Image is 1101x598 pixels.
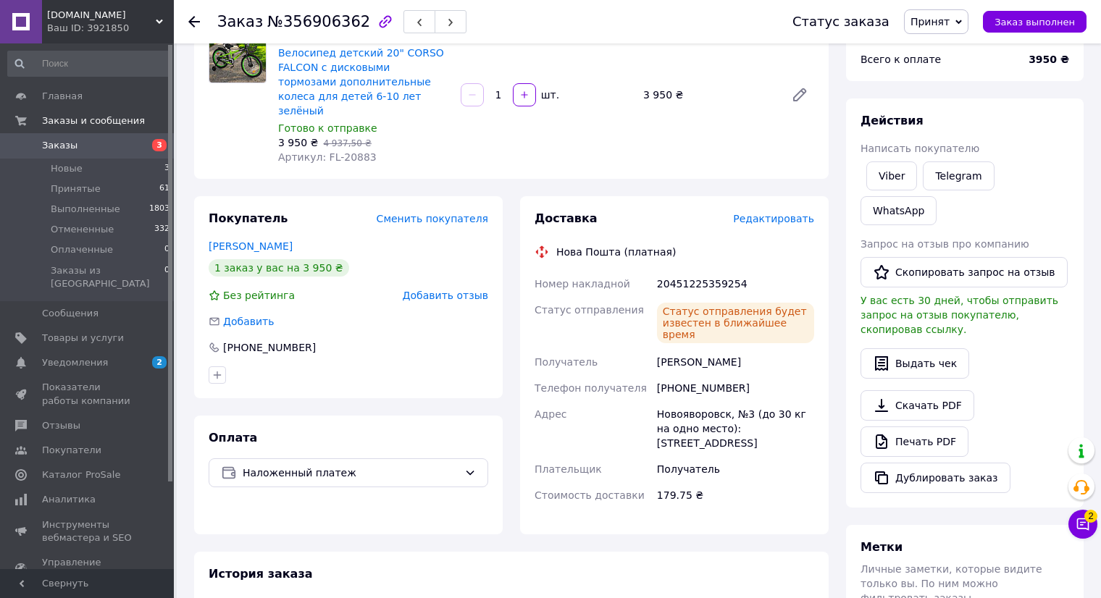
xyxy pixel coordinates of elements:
span: 3 [164,162,169,175]
a: [PERSON_NAME] [209,240,293,252]
span: 2 [152,356,167,369]
div: [PERSON_NAME] [654,349,817,375]
span: Оплаченные [51,243,113,256]
div: 3 950 ₴ [637,85,779,105]
button: Скопировать запрос на отзыв [861,257,1068,287]
span: Номер накладной [535,278,630,290]
span: Адрес [535,408,566,420]
span: Телефон получателя [535,382,647,394]
span: Добавить отзыв [403,290,488,301]
div: Нова Пошта (платная) [553,245,679,259]
span: 61 [159,182,169,195]
a: WhatsApp [861,196,937,225]
div: шт. [537,88,561,102]
span: Запрос на отзыв про компанию [861,238,1029,250]
div: 1 заказ у вас на 3 950 ₴ [209,259,349,277]
span: 0 [164,243,169,256]
div: [PHONE_NUMBER] [222,340,317,355]
span: 3 [152,139,167,151]
button: Чат с покупателем2 [1068,510,1097,539]
a: Редактировать [785,80,814,109]
div: Получатель [654,456,817,482]
span: 0 [164,264,169,290]
span: Без рейтинга [223,290,295,301]
span: Артикул: FL-20883 [278,151,377,163]
span: Готово к отправке [278,122,377,134]
button: Дублировать заказ [861,463,1010,493]
span: Стоимость доставки [535,489,645,501]
span: 4 937,50 ₴ [323,138,372,148]
span: Сообщения [42,307,99,320]
span: Всего к оплате [861,54,941,65]
span: Доставка [535,211,598,225]
span: Chudoshop.com.ua [47,9,156,22]
span: Управление сайтом [42,556,134,582]
span: Главная [42,90,83,103]
span: У вас есть 30 дней, чтобы отправить запрос на отзыв покупателю, скопировав ссылку. [861,295,1058,335]
a: Viber [866,161,917,190]
div: Статус отправления будет известен в ближайшее время [657,303,814,343]
span: Плательщик [535,463,602,475]
span: Аналитика [42,493,96,506]
span: Каталог ProSale [42,468,120,481]
button: Заказ выполнен [983,11,1087,33]
span: Принятые [51,182,101,195]
span: Отзывы [42,419,80,432]
span: Уведомления [42,356,108,369]
span: Покупатель [209,211,288,225]
span: Наложенный платеж [243,465,459,481]
span: Отмененные [51,223,114,236]
span: Показатели работы компании [42,381,134,407]
span: Товары и услуги [42,332,124,345]
span: 3 950 ₴ [278,137,318,148]
span: Добавить [223,316,274,327]
span: №356906362 [267,13,370,30]
span: Заказы [42,139,78,152]
span: 2 [1084,510,1097,523]
div: 179.75 ₴ [654,482,817,508]
span: Написать покупателю [861,143,979,154]
div: Статус заказа [792,14,889,29]
div: 20451225359254 [654,271,817,297]
a: Печать PDF [861,426,968,457]
span: Новые [51,162,83,175]
span: Редактировать [733,213,814,224]
span: Покупатели [42,444,101,457]
span: 1803 [149,203,169,216]
span: 332 [154,223,169,236]
span: Принят [910,16,950,28]
a: Telegram [923,161,994,190]
span: Статус отправления [535,304,644,316]
span: Заказы и сообщения [42,114,145,127]
span: История заказа [209,567,313,581]
span: Заказ [217,13,263,30]
div: [PHONE_NUMBER] [654,375,817,401]
div: Вернуться назад [188,14,200,29]
span: Получатель [535,356,598,368]
a: Скачать PDF [861,390,974,421]
img: Велосипед детский 20" CORSO FALCON с дисковыми тормозами дополнительные колеса для детей 6-10 лет... [209,26,266,83]
span: Сменить покупателя [377,213,488,224]
span: Метки [861,540,903,554]
div: Новояворовск, №3 (до 30 кг на одно место): [STREET_ADDRESS] [654,401,817,456]
span: Заказ выполнен [995,17,1075,28]
a: Велосипед детский 20" CORSO FALCON с дисковыми тормозами дополнительные колеса для детей 6-10 лет... [278,47,444,117]
button: Выдать чек [861,348,969,379]
span: Выполненные [51,203,120,216]
b: 3950 ₴ [1029,54,1069,65]
span: Действия [861,114,924,127]
span: Оплата [209,431,257,445]
span: Заказы из [GEOGRAPHIC_DATA] [51,264,164,290]
span: Инструменты вебмастера и SEO [42,518,134,544]
input: Поиск [7,51,171,77]
div: Ваш ID: 3921850 [47,22,174,35]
